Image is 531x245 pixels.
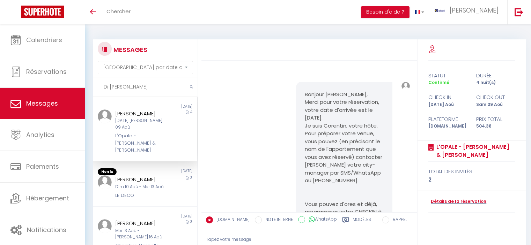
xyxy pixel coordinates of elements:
[434,143,515,159] a: L'Opale - [PERSON_NAME] & [PERSON_NAME]
[472,79,519,86] div: 4 nuit(s)
[145,104,197,109] div: [DATE]
[450,6,499,15] span: [PERSON_NAME]
[424,101,472,108] div: [DATE] Aoû
[190,109,192,115] span: 4
[93,77,198,97] input: Rechercher un mot clé
[115,219,167,228] div: [PERSON_NAME]
[98,219,112,233] img: ...
[26,99,58,108] span: Messages
[472,123,519,130] div: 504.38
[472,71,519,80] div: durée
[353,216,371,225] label: Modèles
[424,123,472,130] div: [DOMAIN_NAME]
[428,79,449,85] span: Confirmé
[305,91,384,99] p: Bonjour [PERSON_NAME],
[98,168,117,175] span: Non lu
[305,216,337,224] label: WhatsApp
[213,216,250,224] label: [DOMAIN_NAME]
[115,175,167,184] div: [PERSON_NAME]
[145,168,197,175] div: [DATE]
[145,214,197,219] div: [DATE]
[112,42,147,58] h3: MESSAGES
[424,115,472,123] div: Plateforme
[424,71,472,80] div: statut
[115,192,167,199] div: LE DECO
[472,93,519,101] div: check out
[26,36,62,44] span: Calendriers
[262,216,293,224] label: NOTE INTERNE
[305,130,384,185] p: Pour préparer votre venue, vous pouvez (en précisant le nom de l'appartement que vous avez réserv...
[428,198,486,205] a: Détails de la réservation
[305,122,384,130] p: Je suis Corentin, votre hôte.
[435,9,445,12] img: ...
[26,162,59,171] span: Paiements
[428,176,515,184] div: 2
[305,98,384,122] p: Merci pour votre réservation, votre date d'arrivée est le [DATE].
[502,216,531,245] iframe: LiveChat chat widget
[472,115,519,123] div: Prix total
[190,175,192,181] span: 3
[115,117,167,131] div: [DATE] [PERSON_NAME] 09 Aoû
[401,82,410,90] img: ...
[515,8,523,16] img: logout
[21,6,64,18] img: Super Booking
[115,184,167,190] div: Dim 10 Aoû - Mer 13 Aoû
[389,216,407,224] label: RAPPEL
[472,101,519,108] div: Sam 09 Aoû
[115,109,167,118] div: [PERSON_NAME]
[98,109,112,123] img: ...
[115,132,167,154] div: L'Opale - [PERSON_NAME] & [PERSON_NAME]
[26,194,69,202] span: Hébergement
[98,175,112,189] img: ...
[26,67,67,76] span: Réservations
[106,8,131,15] span: Chercher
[190,219,192,224] span: 3
[27,225,66,234] span: Notifications
[26,130,54,139] span: Analytics
[428,167,515,176] div: total des invités
[115,228,167,241] div: Mer 13 Aoû - [PERSON_NAME] 16 Aoû
[361,6,410,18] button: Besoin d'aide ?
[424,93,472,101] div: check in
